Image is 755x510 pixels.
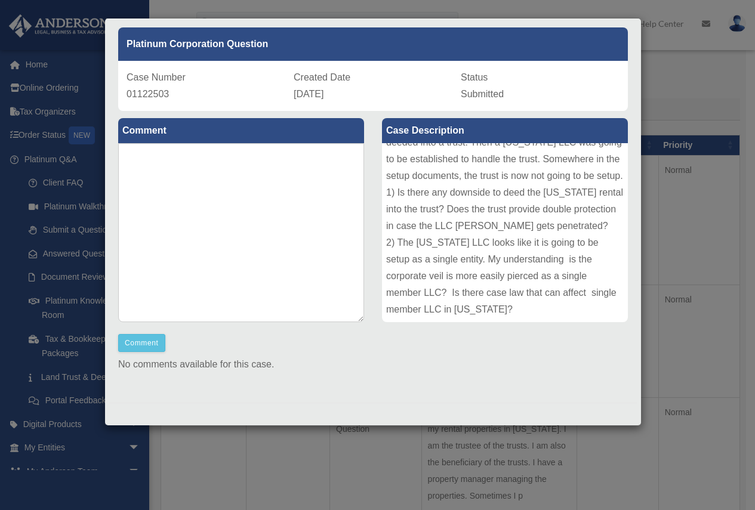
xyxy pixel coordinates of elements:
span: Case Number [127,72,186,82]
label: Comment [118,118,364,143]
span: Status [461,72,488,82]
label: Case Description [382,118,628,143]
div: [PERSON_NAME] is setting up asset protection for my [US_STATE] rental. Originally the property wa... [382,143,628,322]
span: [DATE] [294,89,323,99]
p: No comments available for this case. [118,356,628,373]
span: Created Date [294,72,350,82]
span: 01122503 [127,89,169,99]
button: Comment [118,334,165,352]
div: Platinum Corporation Question [118,27,628,61]
span: Submitted [461,89,504,99]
